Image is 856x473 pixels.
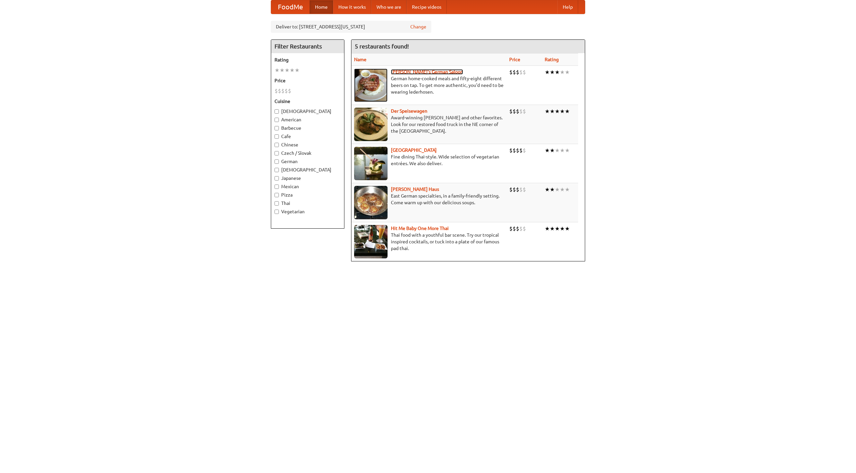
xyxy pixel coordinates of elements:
li: $ [513,225,516,232]
li: ★ [565,147,570,154]
a: Name [354,57,366,62]
li: ★ [555,147,560,154]
li: $ [288,87,291,95]
li: ★ [560,147,565,154]
label: Czech / Slovak [275,150,341,156]
li: $ [513,108,516,115]
a: [GEOGRAPHIC_DATA] [391,147,437,153]
li: $ [509,69,513,76]
li: ★ [560,225,565,232]
p: East German specialties, in a family-friendly setting. Come warm up with our delicious soups. [354,193,504,206]
li: ★ [285,67,290,74]
li: $ [513,69,516,76]
a: Home [310,0,333,14]
a: [PERSON_NAME] Haus [391,187,439,192]
input: German [275,159,279,164]
input: Cafe [275,134,279,139]
li: $ [281,87,285,95]
label: Thai [275,200,341,207]
li: ★ [560,186,565,193]
a: Rating [545,57,559,62]
li: ★ [560,69,565,76]
li: ★ [280,67,285,74]
li: $ [523,225,526,232]
input: Pizza [275,193,279,197]
input: Chinese [275,143,279,147]
li: $ [519,108,523,115]
li: $ [519,147,523,154]
h4: Filter Restaurants [271,40,344,53]
li: ★ [545,225,550,232]
li: $ [523,147,526,154]
img: speisewagen.jpg [354,108,388,141]
li: $ [519,186,523,193]
input: American [275,118,279,122]
b: [PERSON_NAME]'s German Saloon [391,69,463,75]
label: Chinese [275,141,341,148]
li: $ [513,147,516,154]
input: Czech / Slovak [275,151,279,155]
li: $ [275,87,278,95]
li: ★ [565,225,570,232]
li: ★ [545,108,550,115]
li: ★ [290,67,295,74]
a: Hit Me Baby One More Thai [391,226,449,231]
p: German home-cooked meals and fifty-eight different beers on tap. To get more authentic, you'd nee... [354,75,504,95]
input: Japanese [275,176,279,181]
a: Der Speisewagen [391,108,427,114]
a: Change [410,23,426,30]
li: $ [513,186,516,193]
a: Help [557,0,578,14]
label: Mexican [275,183,341,190]
input: Vegetarian [275,210,279,214]
ng-pluralize: 5 restaurants found! [355,43,409,49]
li: $ [523,108,526,115]
li: $ [516,108,519,115]
li: ★ [550,147,555,154]
p: Fine dining Thai-style. Wide selection of vegetarian entrées. We also deliver. [354,153,504,167]
li: $ [285,87,288,95]
label: Cafe [275,133,341,140]
a: Recipe videos [407,0,447,14]
label: Pizza [275,192,341,198]
a: Who we are [371,0,407,14]
h5: Rating [275,56,341,63]
p: Thai food with a youthful bar scene. Try our tropical inspired cocktails, or tuck into a plate of... [354,232,504,252]
img: kohlhaus.jpg [354,186,388,219]
li: $ [523,69,526,76]
li: ★ [550,69,555,76]
li: $ [509,186,513,193]
li: $ [516,69,519,76]
img: satay.jpg [354,147,388,180]
input: Mexican [275,185,279,189]
li: ★ [550,186,555,193]
li: ★ [275,67,280,74]
input: [DEMOGRAPHIC_DATA] [275,168,279,172]
p: Award-winning [PERSON_NAME] and other favorites. Look for our restored food truck in the NE corne... [354,114,504,134]
li: ★ [545,69,550,76]
label: American [275,116,341,123]
a: Price [509,57,520,62]
li: ★ [560,108,565,115]
label: German [275,158,341,165]
label: Japanese [275,175,341,182]
li: $ [509,147,513,154]
li: ★ [555,69,560,76]
a: How it works [333,0,371,14]
a: FoodMe [271,0,310,14]
li: $ [509,108,513,115]
li: ★ [550,225,555,232]
li: ★ [555,225,560,232]
li: ★ [295,67,300,74]
li: $ [519,225,523,232]
li: $ [278,87,281,95]
li: ★ [545,147,550,154]
li: $ [516,147,519,154]
img: esthers.jpg [354,69,388,102]
li: ★ [565,69,570,76]
input: Barbecue [275,126,279,130]
label: Vegetarian [275,208,341,215]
